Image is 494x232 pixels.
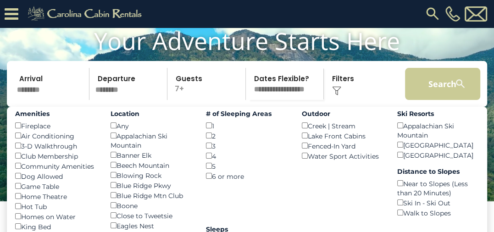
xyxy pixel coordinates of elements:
[424,6,441,22] img: search-regular.svg
[15,171,97,181] div: Dog Allowed
[302,121,383,131] div: Creek | Stream
[7,27,487,55] h1: Your Adventure Starts Here
[397,121,479,140] div: Appalachian Ski Mountain
[15,181,97,191] div: Game Table
[111,170,192,180] div: Blowing Rock
[397,198,479,208] div: Ski In - Ski Out
[443,6,462,22] a: [PHONE_NUMBER]
[170,68,245,100] p: 7+
[111,160,192,170] div: Beech Mountain
[15,211,97,221] div: Homes on Water
[397,178,479,198] div: Near to Slopes (Less than 20 Minutes)
[397,167,479,176] label: Distance to Slopes
[15,141,97,151] div: 3-D Walkthrough
[111,131,192,150] div: Appalachian Ski Mountain
[302,141,383,151] div: Fenced-In Yard
[111,109,192,118] label: Location
[15,109,97,118] label: Amenities
[206,171,288,181] div: 6 or more
[15,201,97,211] div: Hot Tub
[15,191,97,201] div: Home Theatre
[111,121,192,131] div: Any
[23,5,150,23] img: Khaki-logo.png
[455,78,466,89] img: search-regular-white.png
[111,180,192,190] div: Blue Ridge Pkwy
[206,109,288,118] label: # of Sleeping Areas
[111,210,192,221] div: Close to Tweetsie
[397,208,479,218] div: Walk to Slopes
[111,221,192,231] div: Eagles Nest
[15,151,97,161] div: Club Membership
[15,161,97,171] div: Community Amenities
[332,86,341,95] img: filter--v1.png
[206,141,288,151] div: 3
[206,121,288,131] div: 1
[15,131,97,141] div: Air Conditioning
[15,221,97,232] div: King Bed
[111,150,192,160] div: Banner Elk
[15,121,97,131] div: Fireplace
[206,131,288,141] div: 2
[111,200,192,210] div: Boone
[302,109,383,118] label: Outdoor
[302,151,383,161] div: Water Sport Activities
[397,109,479,118] label: Ski Resorts
[206,161,288,171] div: 5
[206,151,288,161] div: 4
[405,68,481,100] button: Search
[302,131,383,141] div: Lake Front Cabins
[397,140,479,150] div: [GEOGRAPHIC_DATA]
[397,150,479,160] div: [GEOGRAPHIC_DATA]
[111,190,192,200] div: Blue Ridge Mtn Club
